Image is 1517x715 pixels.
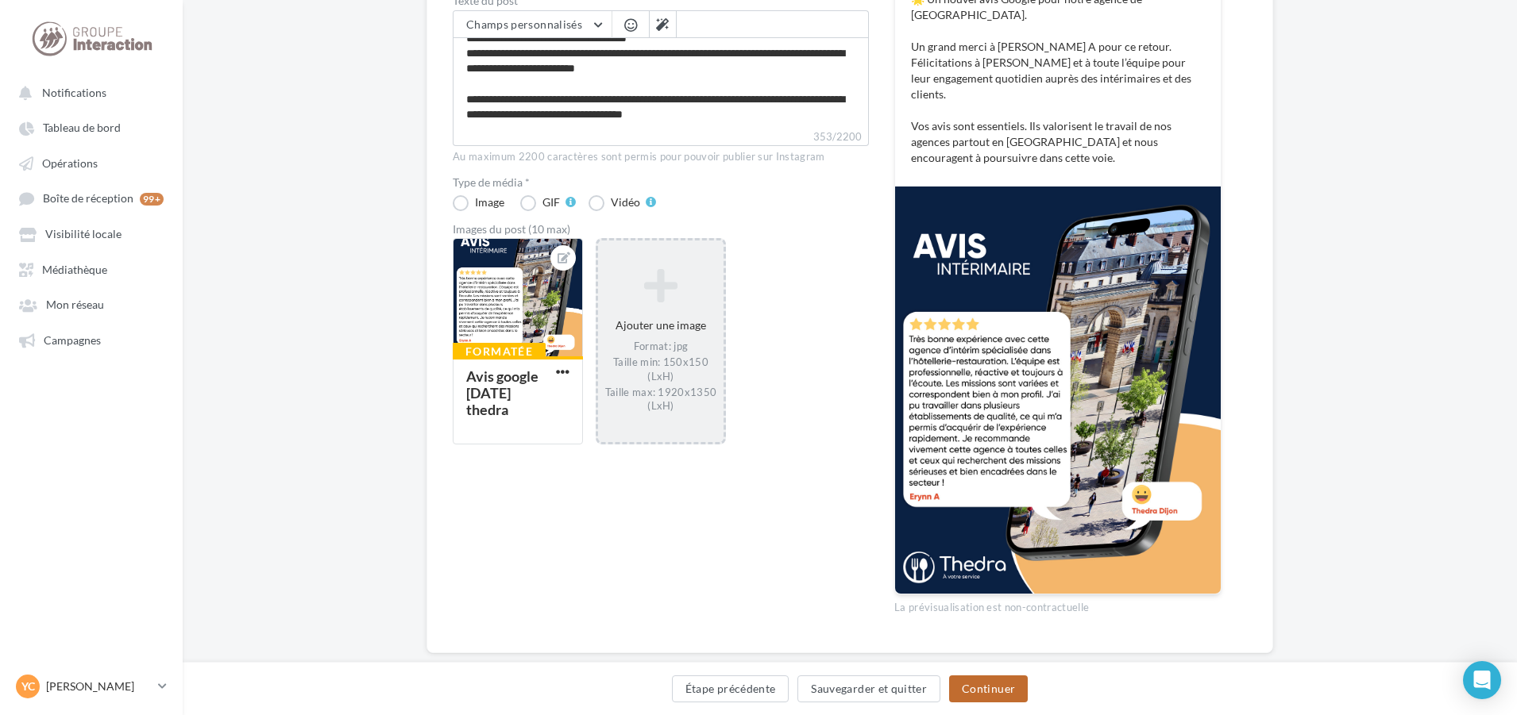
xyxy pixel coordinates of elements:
[13,671,170,702] a: YC [PERSON_NAME]
[475,197,504,208] div: Image
[949,675,1028,702] button: Continuer
[466,17,582,31] span: Champs personnalisés
[453,224,869,235] div: Images du post (10 max)
[454,11,612,38] button: Champs personnalisés
[43,121,121,135] span: Tableau de bord
[42,86,106,99] span: Notifications
[894,594,1222,615] div: La prévisualisation est non-contractuelle
[10,255,173,283] a: Médiathèque
[21,678,35,694] span: YC
[453,150,869,164] div: Au maximum 2200 caractères sont permis pour pouvoir publier sur Instagram
[42,263,107,276] span: Médiathèque
[466,367,538,418] div: Avis google [DATE] thedra
[1463,661,1501,699] div: Open Intercom Messenger
[10,290,173,318] a: Mon réseau
[10,219,173,248] a: Visibilité locale
[672,675,789,702] button: Étape précédente
[797,675,940,702] button: Sauvegarder et quitter
[46,298,104,312] span: Mon réseau
[10,183,173,213] a: Boîte de réception 99+
[44,333,101,347] span: Campagnes
[453,177,869,188] label: Type de média *
[43,192,133,206] span: Boîte de réception
[611,197,640,208] div: Vidéo
[10,78,167,106] button: Notifications
[10,113,173,141] a: Tableau de bord
[140,193,164,206] div: 99+
[10,325,173,354] a: Campagnes
[453,343,546,360] div: Formatée
[45,228,122,241] span: Visibilité locale
[42,156,98,170] span: Opérations
[453,129,869,146] label: 353/2200
[542,197,560,208] div: GIF
[10,148,173,177] a: Opérations
[46,678,152,694] p: [PERSON_NAME]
